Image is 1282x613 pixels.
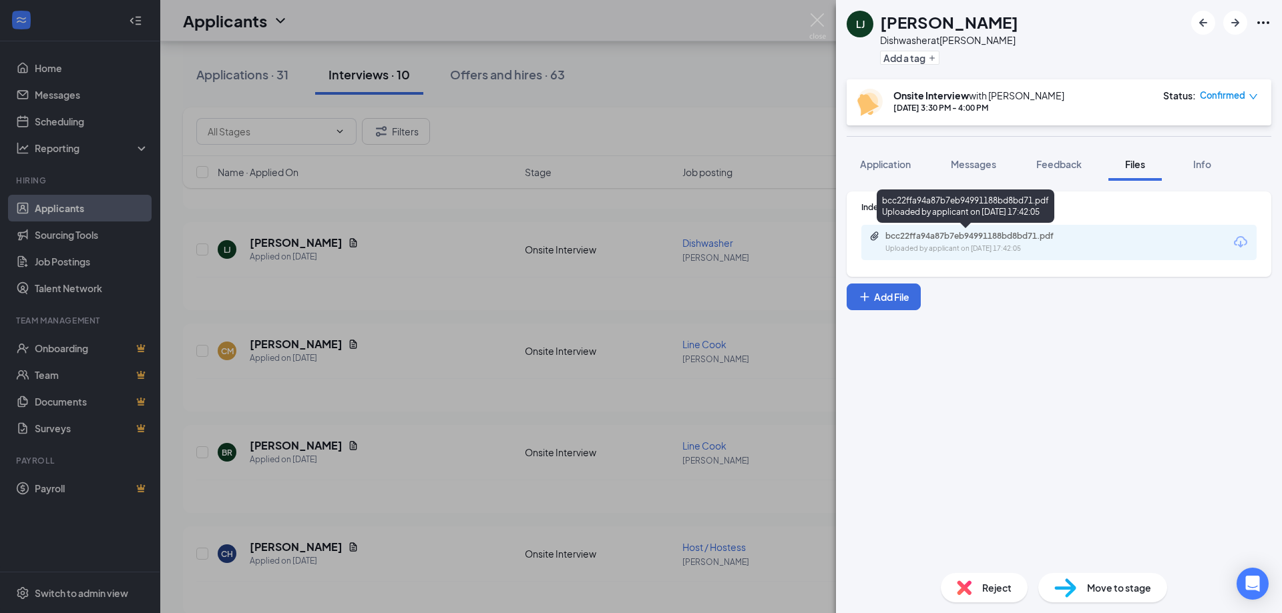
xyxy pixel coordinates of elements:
span: Files [1125,158,1145,170]
svg: ArrowLeftNew [1195,15,1211,31]
svg: Paperclip [869,231,880,241]
div: Status : [1163,89,1196,102]
span: Messages [951,158,996,170]
span: down [1249,92,1258,101]
svg: ArrowRight [1227,15,1243,31]
span: Reject [982,580,1012,595]
span: Info [1193,158,1211,170]
svg: Plus [858,290,871,303]
svg: Ellipses [1255,15,1271,31]
button: ArrowRight [1223,11,1247,35]
a: Paperclipbcc22ffa94a87b7eb94991188bd8bd71.pdfUploaded by applicant on [DATE] 17:42:05 [869,231,1086,254]
svg: Download [1233,234,1249,250]
span: Application [860,158,911,170]
div: Open Intercom Messenger [1237,568,1269,600]
div: LJ [856,17,865,31]
b: Onsite Interview [893,89,969,101]
button: ArrowLeftNew [1191,11,1215,35]
div: bcc22ffa94a87b7eb94991188bd8bd71.pdf Uploaded by applicant on [DATE] 17:42:05 [877,189,1054,223]
button: PlusAdd a tag [880,51,939,65]
span: Confirmed [1200,89,1245,102]
div: [DATE] 3:30 PM - 4:00 PM [893,102,1064,113]
div: bcc22ffa94a87b7eb94991188bd8bd71.pdf [885,231,1072,241]
svg: Plus [928,54,936,62]
div: with [PERSON_NAME] [893,89,1064,102]
div: Uploaded by applicant on [DATE] 17:42:05 [885,243,1086,254]
span: Move to stage [1087,580,1151,595]
div: Dishwasher at [PERSON_NAME] [880,33,1018,47]
span: Feedback [1036,158,1082,170]
button: Add FilePlus [847,283,921,310]
div: Indeed Resume [861,201,1257,213]
h1: [PERSON_NAME] [880,11,1018,33]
